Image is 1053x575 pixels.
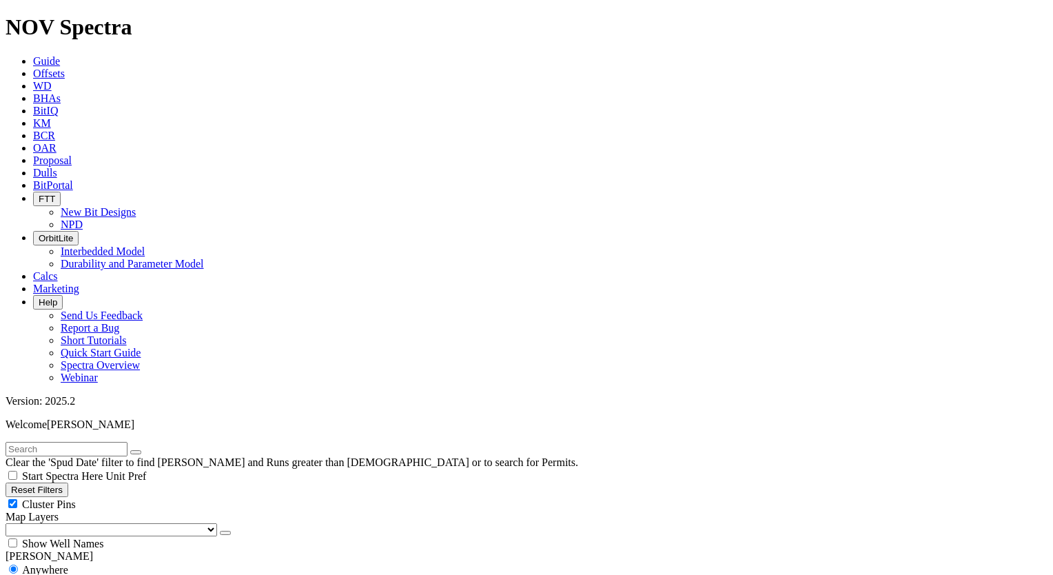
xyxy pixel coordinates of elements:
a: BHAs [33,92,61,104]
a: Calcs [33,270,58,282]
a: Report a Bug [61,322,119,334]
p: Welcome [6,418,1047,431]
span: Show Well Names [22,538,103,549]
span: FTT [39,194,55,204]
a: Durability and Parameter Model [61,258,204,270]
a: Quick Start Guide [61,347,141,359]
button: FTT [33,192,61,206]
span: Unit Pref [105,470,146,482]
span: OrbitLite [39,233,73,243]
a: Offsets [33,68,65,79]
span: [PERSON_NAME] [47,418,134,430]
span: Map Layers [6,511,59,523]
a: Marketing [33,283,79,294]
a: Interbedded Model [61,245,145,257]
a: OAR [33,142,57,154]
a: WD [33,80,52,92]
h1: NOV Spectra [6,14,1047,40]
a: Spectra Overview [61,359,140,371]
span: Clear the 'Spud Date' filter to find [PERSON_NAME] and Runs greater than [DEMOGRAPHIC_DATA] or to... [6,456,578,468]
a: Dulls [33,167,57,179]
a: Proposal [33,154,72,166]
a: Short Tutorials [61,334,127,346]
span: Help [39,297,57,307]
button: Reset Filters [6,483,68,497]
input: Start Spectra Here [8,471,17,480]
a: BitIQ [33,105,58,117]
span: Start Spectra Here [22,470,103,482]
a: BitPortal [33,179,73,191]
span: Cluster Pins [22,498,76,510]
a: Guide [33,55,60,67]
a: Webinar [61,372,98,383]
a: New Bit Designs [61,206,136,218]
div: [PERSON_NAME] [6,550,1047,563]
button: Help [33,295,63,310]
div: Version: 2025.2 [6,395,1047,407]
a: KM [33,117,51,129]
a: BCR [33,130,55,141]
input: Search [6,442,127,456]
a: Send Us Feedback [61,310,143,321]
a: NPD [61,219,83,230]
button: OrbitLite [33,231,79,245]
